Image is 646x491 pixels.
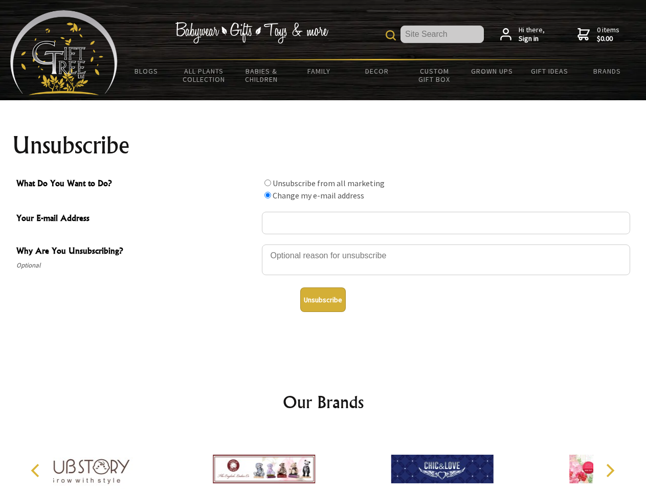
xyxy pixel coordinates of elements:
a: Babies & Children [233,60,291,90]
a: Custom Gift Box [406,60,463,90]
a: Grown Ups [463,60,521,82]
textarea: Why Are You Unsubscribing? [262,244,630,275]
button: Next [598,459,621,482]
input: What Do You Want to Do? [264,192,271,198]
a: 0 items$0.00 [577,26,619,43]
h2: Our Brands [20,390,626,414]
button: Previous [26,459,48,482]
label: Change my e-mail address [273,190,364,200]
span: Why Are You Unsubscribing? [16,244,257,259]
a: Brands [578,60,636,82]
img: product search [386,30,396,40]
input: What Do You Want to Do? [264,180,271,186]
a: Decor [348,60,406,82]
a: Family [291,60,348,82]
strong: Sign in [519,34,545,43]
input: Your E-mail Address [262,212,630,234]
button: Unsubscribe [300,287,346,312]
span: Your E-mail Address [16,212,257,227]
span: Optional [16,259,257,272]
span: 0 items [597,25,619,43]
input: Site Search [400,26,484,43]
label: Unsubscribe from all marketing [273,178,385,188]
a: Gift Ideas [521,60,578,82]
h1: Unsubscribe [12,133,634,158]
strong: $0.00 [597,34,619,43]
a: BLOGS [118,60,175,82]
a: All Plants Collection [175,60,233,90]
img: Babywear - Gifts - Toys & more [175,22,328,43]
span: What Do You Want to Do? [16,177,257,192]
span: Hi there, [519,26,545,43]
img: Babyware - Gifts - Toys and more... [10,10,118,95]
a: Hi there,Sign in [500,26,545,43]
